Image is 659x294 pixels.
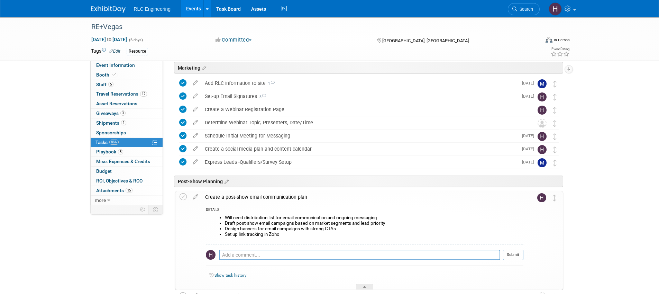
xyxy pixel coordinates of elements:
[522,146,538,151] span: [DATE]
[223,178,229,185] a: Edit sections
[91,128,163,137] a: Sponsorships
[174,62,563,73] div: Marketing
[189,106,201,113] a: edit
[213,36,254,44] button: Committed
[108,82,113,87] span: 5
[225,232,523,237] li: Set up link tracking in Zoho
[538,106,547,115] img: Haley Cadran
[95,197,106,203] span: more
[202,191,523,203] div: Create a post-show email communication plan
[96,62,135,68] span: Event Information
[549,2,562,16] img: Haley Cadran
[553,195,556,201] i: Move task
[225,221,523,226] li: Draft post-show email campaigns based on market segments and lead priority
[257,95,266,99] span: 8
[91,167,163,176] a: Budget
[189,119,201,126] a: edit
[537,193,546,202] img: Haley Cadran
[148,205,163,214] td: Toggle Event Tabs
[91,176,163,186] a: ROI, Objectives & ROO
[201,77,518,89] div: Add RLC information to site
[538,158,547,167] img: Michelle Daniels
[91,99,163,108] a: Asset Reservations
[266,81,275,86] span: 1
[91,196,163,205] a: more
[91,47,120,55] td: Tags
[91,109,163,118] a: Giveaways3
[91,80,163,89] a: Staff5
[206,250,216,260] img: Haley Cadran
[189,93,201,99] a: edit
[120,110,126,116] span: 3
[126,188,132,193] span: 15
[522,160,538,164] span: [DATE]
[106,37,112,42] span: to
[553,133,557,140] i: Move task
[91,138,163,147] a: Tasks86%
[201,143,518,155] div: Create a social media plan and content calendar
[553,37,570,43] div: In-Person
[225,226,523,232] li: Design banners for email campaigns with strong CTAs
[553,81,557,87] i: Move task
[91,70,163,80] a: Booth
[553,120,557,127] i: Move task
[200,64,206,71] a: Edit sections
[121,120,126,125] span: 1
[189,159,201,165] a: edit
[225,215,523,221] li: Will need distribution list for email communication and ongoing messaging
[134,6,171,12] span: RLC Engineering
[96,130,126,135] span: Sponsorships
[553,146,557,153] i: Move task
[201,104,524,115] div: Create a Webinar Registration Page
[96,178,143,184] span: ROI, Objectives & ROO
[508,3,540,15] a: Search
[190,194,202,200] a: edit
[127,48,148,55] div: Resource
[96,91,147,97] span: Travel Reservations
[201,90,518,102] div: Set-up Email Signatures
[201,130,518,142] div: Schedule Initial Meeting for Messaging
[137,205,149,214] td: Personalize Event Tab Strip
[538,79,547,88] img: Michelle Daniels
[538,132,547,141] img: Haley Cadran
[538,92,547,101] img: Haley Cadran
[522,81,538,86] span: [DATE]
[91,61,163,70] a: Event Information
[96,149,123,154] span: Playbook
[174,176,563,187] div: Post-Show Planning
[201,117,524,128] div: Determine Webinar Topic, Presenters, Date/Time
[96,110,126,116] span: Giveaways
[551,47,569,51] div: Event Rating
[553,107,557,114] i: Move task
[118,149,123,154] span: 5
[89,21,529,33] div: RE+Vegas
[96,159,150,164] span: Misc. Expenses & Credits
[538,119,547,128] img: Unassigned
[201,156,518,168] div: Express Leads -Qualifiers/Survey Setup
[522,133,538,138] span: [DATE]
[189,133,201,139] a: edit
[517,7,533,12] span: Search
[96,72,117,78] span: Booth
[140,91,147,97] span: 12
[522,94,538,99] span: [DATE]
[91,186,163,195] a: Attachments15
[189,146,201,152] a: edit
[91,89,163,99] a: Travel Reservations12
[189,80,201,86] a: edit
[538,145,547,154] img: Haley Cadran
[546,37,552,43] img: Format-Inperson.png
[553,160,557,166] i: Move task
[96,82,113,87] span: Staff
[109,140,119,145] span: 86%
[382,38,469,43] span: [GEOGRAPHIC_DATA], [GEOGRAPHIC_DATA]
[109,49,120,54] a: Edit
[96,188,132,193] span: Attachments
[95,140,119,145] span: Tasks
[206,207,523,213] div: DETAILS
[499,36,570,46] div: Event Format
[503,250,523,260] button: Submit
[91,118,163,128] a: Shipments1
[91,36,127,43] span: [DATE] [DATE]
[91,147,163,157] a: Playbook5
